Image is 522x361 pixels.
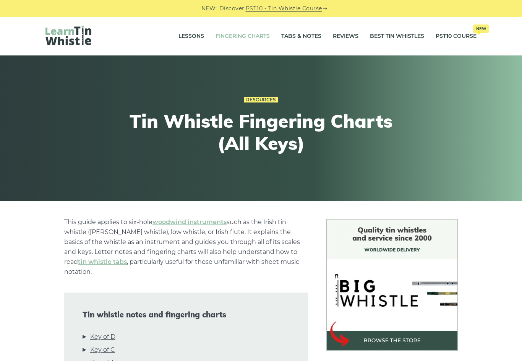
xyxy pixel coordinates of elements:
p: This guide applies to six-hole such as the Irish tin whistle ([PERSON_NAME] whistle), low whistle... [64,217,308,277]
a: Fingering Charts [216,27,270,46]
a: Key of C [90,345,115,355]
span: New [473,24,489,33]
a: tin whistle tabs [78,258,127,265]
img: BigWhistle Tin Whistle Store [326,219,458,351]
a: Resources [244,97,278,103]
a: woodwind instruments [152,218,227,226]
span: Tin whistle notes and fingering charts [83,310,290,319]
a: Best Tin Whistles [370,27,424,46]
img: LearnTinWhistle.com [45,26,91,45]
a: Reviews [333,27,358,46]
h1: Tin Whistle Fingering Charts (All Keys) [120,110,402,154]
a: Key of D [90,332,115,342]
a: Lessons [178,27,204,46]
a: PST10 CourseNew [436,27,477,46]
a: Tabs & Notes [281,27,321,46]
